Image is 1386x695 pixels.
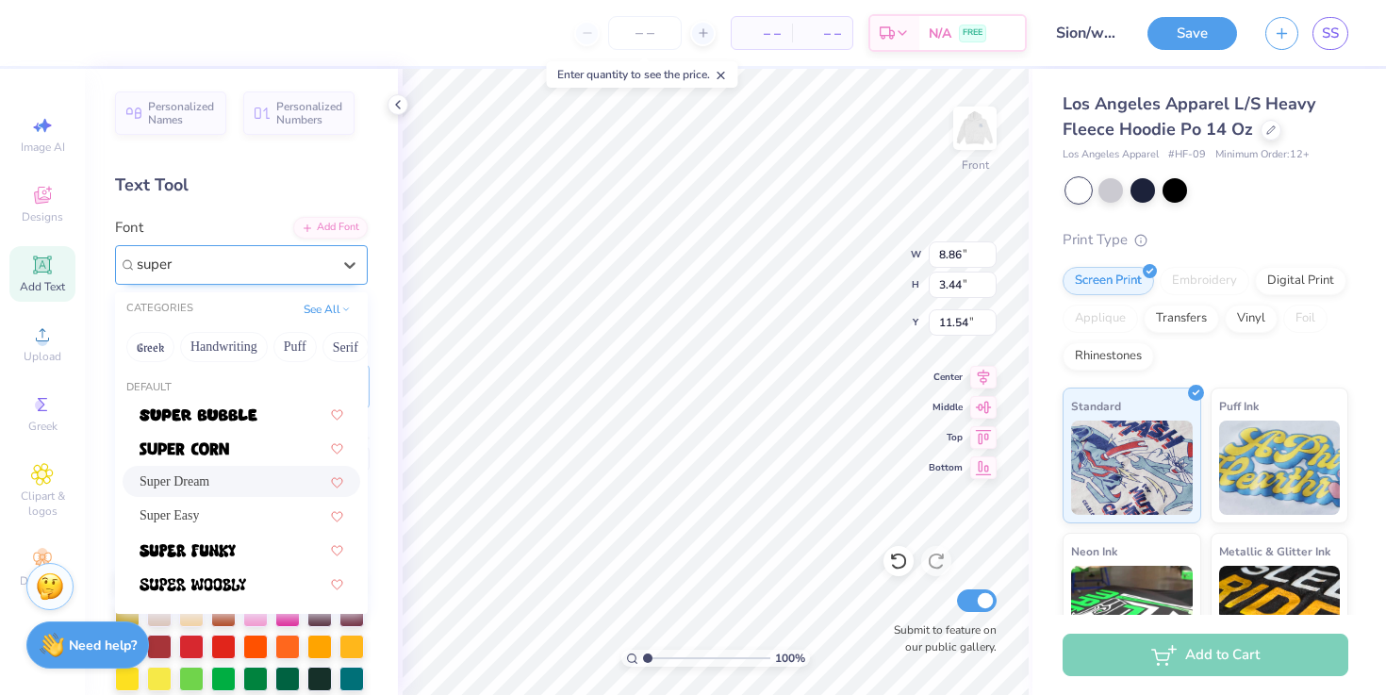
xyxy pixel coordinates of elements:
[1219,396,1259,416] span: Puff Ink
[9,488,75,519] span: Clipart & logos
[298,300,356,319] button: See All
[20,279,65,294] span: Add Text
[115,173,368,198] div: Text Tool
[126,332,174,362] button: Greek
[140,442,229,455] img: Super Corn
[140,408,257,422] img: Super Bubble
[608,16,682,50] input: – –
[883,621,997,655] label: Submit to feature on our public gallery.
[24,349,61,364] span: Upload
[21,140,65,155] span: Image AI
[148,100,215,126] span: Personalized Names
[929,431,963,444] span: Top
[1283,305,1328,333] div: Foil
[273,332,317,362] button: Puff
[929,371,963,384] span: Center
[1071,566,1193,660] img: Neon Ink
[962,157,989,174] div: Front
[1071,421,1193,515] img: Standard
[1168,147,1206,163] span: # HF-09
[69,637,137,654] strong: Need help?
[1255,267,1346,295] div: Digital Print
[1063,92,1315,141] span: Los Angeles Apparel L/S Heavy Fleece Hoodie Po 14 Oz
[1312,17,1348,50] a: SS
[1071,396,1121,416] span: Standard
[140,472,209,491] span: Super Dream
[1160,267,1249,295] div: Embroidery
[28,419,58,434] span: Greek
[20,573,65,588] span: Decorate
[929,24,951,43] span: N/A
[1144,305,1219,333] div: Transfers
[803,24,841,43] span: – –
[115,380,368,396] div: Default
[1219,421,1341,515] img: Puff Ink
[140,578,246,591] img: Super Woobly
[929,461,963,474] span: Bottom
[293,217,368,239] div: Add Font
[126,301,193,317] div: CATEGORIES
[180,332,268,362] button: Handwriting
[276,100,343,126] span: Personalized Numbers
[956,109,994,147] img: Front
[547,61,738,88] div: Enter quantity to see the price.
[1322,23,1339,44] span: SS
[1225,305,1278,333] div: Vinyl
[1063,267,1154,295] div: Screen Print
[929,401,963,414] span: Middle
[1147,17,1237,50] button: Save
[322,332,369,362] button: Serif
[1219,566,1341,660] img: Metallic & Glitter Ink
[1071,541,1117,561] span: Neon Ink
[1063,305,1138,333] div: Applique
[1063,147,1159,163] span: Los Angeles Apparel
[743,24,781,43] span: – –
[140,544,236,557] img: Super Funky
[1219,541,1330,561] span: Metallic & Glitter Ink
[775,650,805,667] span: 100 %
[1063,342,1154,371] div: Rhinestones
[1215,147,1310,163] span: Minimum Order: 12 +
[140,505,199,525] span: Super Easy
[963,26,982,40] span: FREE
[1063,229,1348,251] div: Print Type
[115,217,143,239] label: Font
[1041,14,1133,52] input: Untitled Design
[22,209,63,224] span: Designs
